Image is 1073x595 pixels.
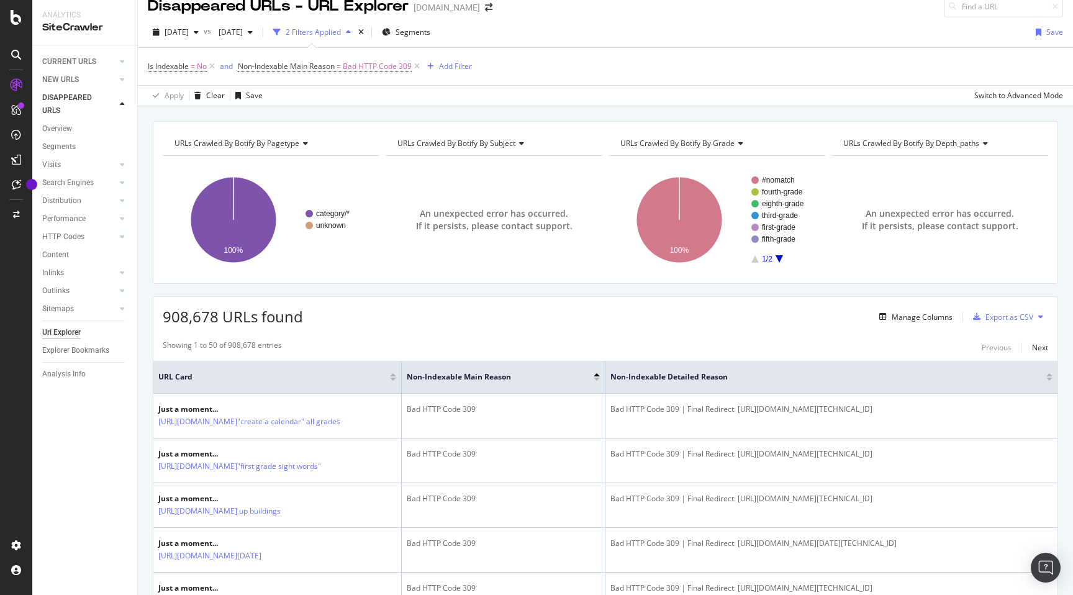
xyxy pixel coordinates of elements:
[42,55,116,68] a: CURRENT URLS
[982,340,1012,355] button: Previous
[163,306,303,327] span: 908,678 URLs found
[158,493,335,504] div: Just a moment...
[238,61,335,71] span: Non-Indexable Main Reason
[610,493,1053,504] div: Bad HTTP Code 309 | Final Redirect: [URL][DOMAIN_NAME][TECHNICAL_ID]
[165,90,184,101] div: Apply
[407,538,600,549] div: Bad HTTP Code 309
[316,221,346,230] text: unknown
[762,211,798,220] text: third-grade
[158,505,281,517] a: [URL][DOMAIN_NAME] up buildings
[396,27,430,37] span: Segments
[42,248,69,261] div: Content
[165,27,189,37] span: 2025 Sep. 21st
[148,22,204,42] button: [DATE]
[158,460,321,473] a: [URL][DOMAIN_NAME]"first grade sight words"
[230,86,263,106] button: Save
[618,134,814,153] h4: URLs Crawled By Botify By grade
[610,404,1053,415] div: Bad HTTP Code 309 | Final Redirect: [URL][DOMAIN_NAME][TECHNICAL_ID]
[874,309,953,324] button: Manage Columns
[163,166,379,274] svg: A chart.
[148,61,189,71] span: Is Indexable
[407,583,600,594] div: Bad HTTP Code 309
[610,371,1028,383] span: Non-Indexable Detailed Reason
[42,122,129,135] a: Overview
[969,86,1063,106] button: Switch to Advanced Mode
[42,284,116,297] a: Outlinks
[26,179,37,190] div: Tooltip anchor
[42,368,86,381] div: Analysis Info
[220,61,233,71] div: and
[42,248,129,261] a: Content
[42,73,116,86] a: NEW URLS
[670,246,689,255] text: 100%
[42,230,116,243] a: HTTP Codes
[762,176,795,184] text: #nomatch
[407,371,575,383] span: Non-Indexable Main Reason
[197,58,207,75] span: No
[42,368,129,381] a: Analysis Info
[356,26,366,39] div: times
[42,140,129,153] a: Segments
[42,194,81,207] div: Distribution
[42,326,129,339] a: Url Explorer
[158,416,340,428] a: [URL][DOMAIN_NAME]"create a calendar" all grades
[42,344,129,357] a: Explorer Bookmarks
[42,302,74,316] div: Sitemaps
[414,1,480,14] div: [DOMAIN_NAME]
[42,176,94,189] div: Search Engines
[42,158,116,171] a: Visits
[974,90,1063,101] div: Switch to Advanced Mode
[42,91,105,117] div: DISAPPEARED URLS
[841,134,1037,153] h4: URLs Crawled By Botify By depth_paths
[214,22,258,42] button: [DATE]
[42,20,127,35] div: SiteCrawler
[422,59,472,74] button: Add Filter
[397,138,515,148] span: URLs Crawled By Botify By subject
[42,326,81,339] div: Url Explorer
[42,176,116,189] a: Search Engines
[158,538,315,549] div: Just a moment...
[343,58,412,75] span: Bad HTTP Code 309
[158,550,261,562] a: [URL][DOMAIN_NAME][DATE]
[42,212,86,225] div: Performance
[224,246,243,255] text: 100%
[968,307,1033,327] button: Export as CSV
[286,27,341,37] div: 2 Filters Applied
[762,223,795,232] text: first-grade
[204,25,214,36] span: vs
[42,344,109,357] div: Explorer Bookmarks
[610,583,1053,594] div: Bad HTTP Code 309 | Final Redirect: [URL][DOMAIN_NAME][TECHNICAL_ID]
[1031,22,1063,42] button: Save
[42,266,116,279] a: Inlinks
[172,134,368,153] h4: URLs Crawled By Botify By pagetype
[377,22,435,42] button: Segments
[407,448,600,460] div: Bad HTTP Code 309
[407,404,600,415] div: Bad HTTP Code 309
[158,583,396,594] div: Just a moment...
[42,302,116,316] a: Sitemaps
[189,86,225,106] button: Clear
[42,230,84,243] div: HTTP Codes
[148,86,184,106] button: Apply
[42,122,72,135] div: Overview
[206,90,225,101] div: Clear
[762,255,772,263] text: 1/2
[1031,553,1061,583] div: Open Intercom Messenger
[1046,27,1063,37] div: Save
[762,188,803,196] text: fourth-grade
[42,73,79,86] div: NEW URLS
[158,448,375,460] div: Just a moment...
[862,207,1018,232] span: An unexpected error has occurred. If it persists, please contact support.
[762,235,795,243] text: fifth-grade
[762,199,804,208] text: eighth-grade
[163,340,282,355] div: Showing 1 to 50 of 908,678 entries
[610,538,1053,549] div: Bad HTTP Code 309 | Final Redirect: [URL][DOMAIN_NAME][DATE][TECHNICAL_ID]
[407,493,600,504] div: Bad HTTP Code 309
[316,209,350,218] text: category/*
[609,166,825,274] svg: A chart.
[1032,340,1048,355] button: Next
[42,194,116,207] a: Distribution
[191,61,195,71] span: =
[42,140,76,153] div: Segments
